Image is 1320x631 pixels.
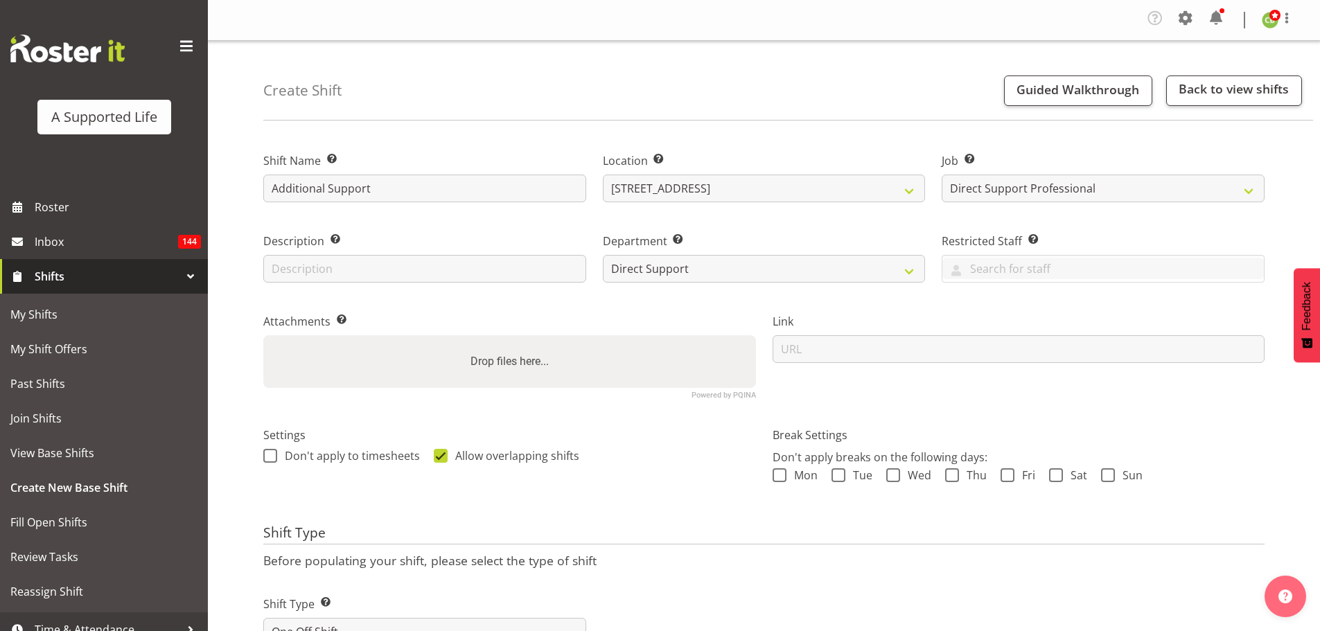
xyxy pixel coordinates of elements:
span: Inbox [35,231,178,252]
img: Rosterit website logo [10,35,125,62]
label: Location [603,152,926,169]
span: Roster [35,197,201,217]
span: Sat [1063,468,1087,482]
img: cathriona-byrne9810.jpg [1262,12,1278,28]
a: My Shifts [3,297,204,332]
input: URL [773,335,1265,363]
span: Mon [786,468,818,482]
button: Guided Walkthrough [1004,75,1152,106]
a: Create New Base Shift [3,470,204,505]
span: Review Tasks [10,546,197,567]
button: Feedback - Show survey [1294,268,1320,362]
input: Search for staff [942,258,1264,279]
span: View Base Shifts [10,443,197,463]
span: Fri [1014,468,1035,482]
div: A Supported Life [51,107,157,127]
input: Description [263,255,586,283]
h4: Shift Type [263,525,1265,544]
span: Guided Walkthrough [1017,81,1139,98]
span: Create New Base Shift [10,477,197,498]
span: Feedback [1301,282,1313,330]
span: Past Shifts [10,373,197,394]
span: Shifts [35,266,180,287]
span: 144 [178,235,201,249]
label: Restricted Staff [942,233,1265,249]
span: Sun [1115,468,1143,482]
a: Review Tasks [3,540,204,574]
span: Don't apply to timesheets [277,449,420,463]
span: My Shift Offers [10,339,197,359]
label: Drop files here... [465,348,554,375]
a: Reassign Shift [3,574,204,609]
label: Settings [263,427,756,443]
label: Job [942,152,1265,169]
span: Wed [900,468,931,482]
input: Shift Name [263,175,586,202]
label: Shift Type [263,596,586,612]
label: Attachments [263,313,756,330]
span: Allow overlapping shifts [448,449,579,463]
h4: Create Shift [263,82,342,98]
label: Department [603,233,926,249]
label: Break Settings [773,427,1265,443]
span: Thu [959,468,987,482]
a: View Base Shifts [3,436,204,470]
label: Shift Name [263,152,586,169]
span: Join Shifts [10,408,197,429]
a: My Shift Offers [3,332,204,366]
img: help-xxl-2.png [1278,589,1292,603]
label: Description [263,233,586,249]
a: Join Shifts [3,401,204,436]
p: Before populating your shift, please select the type of shift [263,553,1265,568]
a: Powered by PQINA [692,392,756,398]
label: Link [773,313,1265,330]
span: Reassign Shift [10,581,197,602]
span: Tue [845,468,872,482]
span: Fill Open Shifts [10,512,197,533]
p: Don't apply breaks on the following days: [773,449,1265,465]
span: My Shifts [10,304,197,325]
a: Fill Open Shifts [3,505,204,540]
a: Back to view shifts [1166,75,1302,106]
a: Past Shifts [3,366,204,401]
